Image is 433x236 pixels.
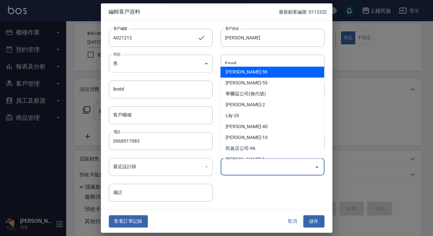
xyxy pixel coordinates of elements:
[312,162,322,172] button: Close
[109,55,213,72] div: 男
[220,154,324,165] li: [PERSON_NAME]-1
[220,132,324,143] li: [PERSON_NAME]-10
[220,110,324,121] li: Lily-20
[220,88,324,99] li: 華爾茲公司(無代號)
[220,99,324,110] li: [PERSON_NAME]-2
[113,129,120,134] label: 電話
[220,121,324,132] li: [PERSON_NAME]-40
[113,26,127,31] label: 客戶編號
[282,215,303,228] button: 取消
[220,143,324,154] li: 民族店公司-96
[220,77,324,88] li: [PERSON_NAME]-55
[113,52,120,57] label: 性別
[109,9,279,15] span: 編輯客戶資料
[225,26,239,31] label: 客戶姓名
[220,67,324,77] li: [PERSON_NAME]-56
[109,215,148,228] button: 查看訂單記錄
[279,9,327,16] p: 最新顧客編號: S112322
[303,215,325,228] button: 儲存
